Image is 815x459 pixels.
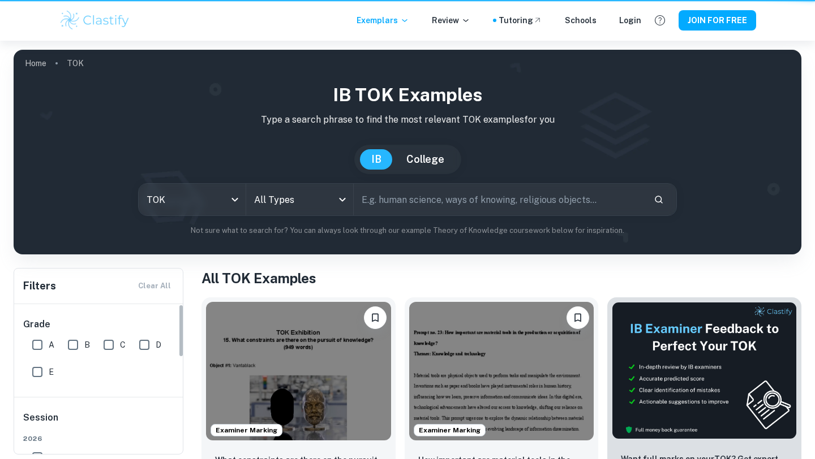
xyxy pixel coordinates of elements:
[649,190,668,209] button: Search
[25,55,46,71] a: Home
[23,278,56,294] h6: Filters
[364,306,387,329] button: Please log in to bookmark exemplars
[395,149,456,170] button: College
[23,411,175,434] h6: Session
[499,14,542,27] a: Tutoring
[23,113,792,127] p: Type a search phrase to find the most relevant TOK examples for you
[246,184,353,215] div: All Types
[49,339,54,351] span: A
[565,14,597,27] a: Schools
[679,10,756,31] button: JOIN FOR FREE
[206,302,391,440] img: TOK Exhibition example thumbnail: What constraints are there on the pursui
[414,425,485,435] span: Examiner Marking
[201,268,801,288] h1: All TOK Examples
[211,425,282,435] span: Examiner Marking
[84,339,90,351] span: B
[59,9,131,32] img: Clastify logo
[23,318,175,331] h6: Grade
[156,339,161,351] span: D
[14,50,801,254] img: profile cover
[357,14,409,27] p: Exemplars
[139,184,246,215] div: TOK
[23,81,792,109] h1: IB TOK examples
[120,339,126,351] span: C
[23,434,175,444] span: 2026
[650,11,670,30] button: Help and Feedback
[432,14,470,27] p: Review
[49,366,54,378] span: E
[612,302,797,439] img: Thumbnail
[567,306,589,329] button: Please log in to bookmark exemplars
[354,184,645,215] input: E.g. human science, ways of knowing, religious objects...
[360,149,393,170] button: IB
[409,302,594,440] img: TOK Exhibition example thumbnail: How important are material tools in the
[23,225,792,236] p: Not sure what to search for? You can always look through our example Theory of Knowledge coursewo...
[619,14,641,27] a: Login
[67,57,84,70] p: TOK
